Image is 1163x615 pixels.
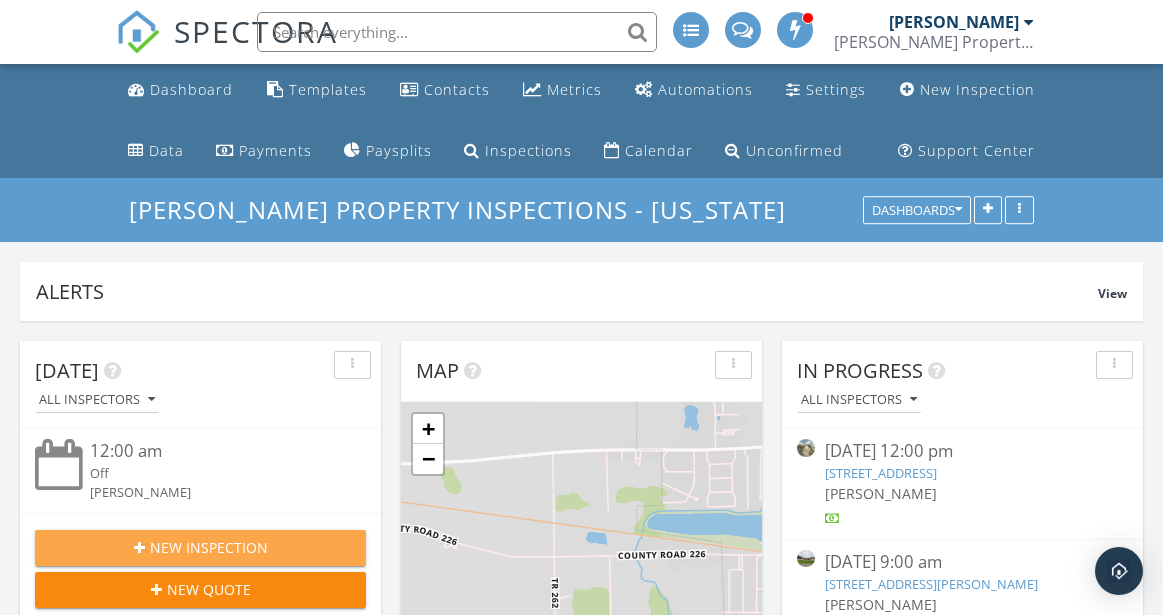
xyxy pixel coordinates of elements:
[797,439,815,457] img: streetview
[515,72,610,109] a: Metrics
[416,357,459,384] span: Map
[259,72,375,109] a: Templates
[90,439,338,464] div: 12:00 am
[797,387,921,414] button: All Inspectors
[825,464,937,482] a: [STREET_ADDRESS]
[920,80,1035,99] div: New Inspection
[1095,547,1143,595] div: Open Intercom Messenger
[892,72,1043,109] a: New Inspection
[456,133,580,170] a: Inspections
[889,12,1019,32] div: [PERSON_NAME]
[424,80,490,99] div: Contacts
[116,27,338,69] a: SPECTORA
[825,575,1038,593] a: [STREET_ADDRESS][PERSON_NAME]
[746,141,843,160] div: Unconfirmed
[825,484,937,503] span: [PERSON_NAME]
[366,141,432,160] div: Paysplits
[208,133,320,170] a: Payments
[627,72,761,109] a: Automations (Advanced)
[90,483,338,502] div: [PERSON_NAME]
[35,357,99,384] span: [DATE]
[289,80,367,99] div: Templates
[36,278,1098,305] div: Alerts
[596,133,701,170] a: Calendar
[150,80,233,99] div: Dashboard
[413,444,443,474] a: Zoom out
[392,72,498,109] a: Contacts
[35,387,159,414] button: All Inspectors
[167,579,251,600] span: New Quote
[863,197,971,225] button: Dashboards
[336,133,440,170] a: Paysplits
[116,10,160,54] img: The Best Home Inspection Software - Spectora
[801,393,917,407] div: All Inspectors
[129,193,803,226] a: [PERSON_NAME] Property Inspections - [US_STATE]
[174,10,338,52] span: SPECTORA
[825,595,937,614] span: [PERSON_NAME]
[239,141,312,160] div: Payments
[625,141,693,160] div: Calendar
[257,12,657,52] input: Search everything...
[149,141,184,160] div: Data
[413,414,443,444] a: Zoom in
[547,80,602,99] div: Metrics
[825,550,1101,575] div: [DATE] 9:00 am
[918,141,1035,160] div: Support Center
[717,133,851,170] a: Unconfirmed
[39,393,155,407] div: All Inspectors
[890,133,1043,170] a: Support Center
[1098,285,1127,302] span: View
[825,439,1101,464] div: [DATE] 12:00 pm
[120,133,192,170] a: Data
[797,550,815,568] img: streetview
[90,464,338,483] div: Off
[150,537,268,558] span: New Inspection
[35,572,366,608] button: New Quote
[834,32,1034,52] div: Kelley Property Inspections, LLC
[778,72,874,109] a: Settings
[35,530,366,566] button: New Inspection
[120,72,241,109] a: Dashboard
[797,439,1128,528] a: [DATE] 12:00 pm [STREET_ADDRESS] [PERSON_NAME]
[485,141,572,160] div: Inspections
[872,204,962,218] div: Dashboards
[797,357,923,384] span: In Progress
[806,80,866,99] div: Settings
[658,80,753,99] div: Automations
